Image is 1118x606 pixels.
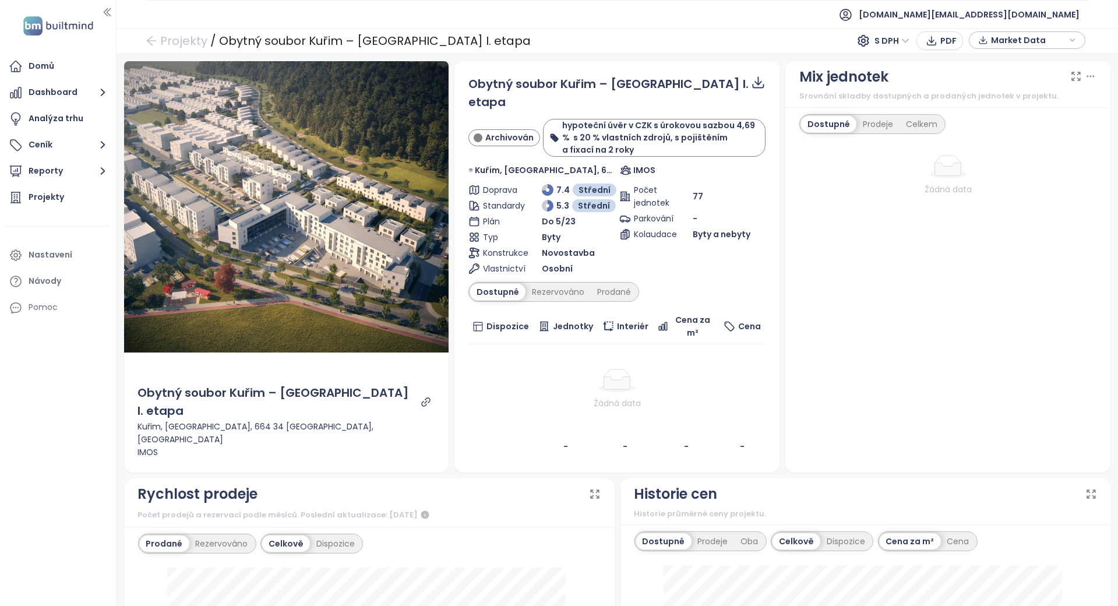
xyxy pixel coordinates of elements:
div: Obytný soubor Kuřim – [GEOGRAPHIC_DATA] I. etapa [138,384,418,421]
span: Počet jednotek [634,184,671,209]
div: Dostupné [470,284,526,300]
span: 77 [693,190,703,203]
span: Cena [738,320,761,333]
b: - [623,441,627,452]
div: Projekty [29,190,64,205]
div: Pomoc [6,296,110,319]
span: Parkování [634,212,671,225]
div: Srovnání skladby dostupných a prodaných jednotek v projektu. [799,90,1096,102]
span: 7.4 [556,184,570,196]
div: Pomoc [29,300,58,315]
span: Standardy [483,199,520,212]
span: Doprava [483,184,520,196]
div: Dispozice [820,533,872,549]
span: Do 5/23 [542,215,576,228]
div: Celkově [262,535,310,552]
div: Celkem [900,116,944,132]
div: Rezervováno [189,535,255,552]
div: Historie průměrné ceny projektu. [634,508,1097,520]
span: PDF [940,34,957,47]
div: Počet prodejů a rezervací podle měsíců. Poslední aktualizace: [DATE] [138,508,601,522]
a: Domů [6,55,110,78]
div: Obytný soubor Kuřim – [GEOGRAPHIC_DATA] I. etapa [219,30,531,51]
span: Interiér [617,320,648,333]
button: Ceník [6,133,110,157]
a: Projekty [6,186,110,209]
span: arrow-left [146,35,157,47]
div: Cena za m² [880,533,941,549]
a: Nastavení [6,244,110,267]
div: Prodeje [856,116,900,132]
span: Cena za m² [671,313,715,339]
span: Dispozice [486,320,529,333]
div: button [975,31,1079,49]
span: Vlastnictví [483,262,520,275]
button: Dashboard [6,81,110,104]
b: - [563,441,568,452]
span: [DOMAIN_NAME][EMAIL_ADDRESS][DOMAIN_NAME] [859,1,1080,29]
a: Návody [6,270,110,293]
b: - [684,441,689,452]
img: logo [20,14,97,38]
div: Celkově [773,533,820,549]
div: Prodeje [692,533,735,549]
span: Typ [483,231,520,244]
span: Kolaudace [634,228,671,241]
div: Návody [29,274,61,288]
span: 5.3 [556,199,569,212]
a: link [421,397,431,407]
span: Archivován [485,131,534,144]
div: Cena [941,533,976,549]
div: Dispozice [310,535,361,552]
div: / [210,30,216,51]
div: Rezervováno [526,284,591,300]
div: Domů [29,59,54,73]
div: Nastavení [29,248,72,262]
div: Mix jednotek [799,66,888,88]
div: Dostupné [801,116,856,132]
span: Byty [542,231,560,244]
div: Dostupné [636,533,692,549]
span: Střední [579,184,611,196]
div: Prodané [140,535,189,552]
div: Historie cen [634,483,718,505]
span: Konstrukce [483,246,520,259]
div: Rychlost prodeje [138,483,258,505]
button: Reporty [6,160,110,183]
div: IMOS [138,446,435,459]
span: Byty a nebyty [693,228,750,241]
a: Analýza trhu [6,107,110,131]
span: Market Data [991,31,1066,49]
button: PDF [916,31,963,50]
div: Žádná data [799,183,1096,196]
div: Žádná data [473,397,761,410]
span: Plán [483,215,520,228]
span: Střední [578,199,610,212]
div: Prodané [591,284,637,300]
b: hypoteční úvěr v CZK s úrokovou sazbou 4,69 % s 20 % vlastních zdrojů, s pojištěním a fixací na 2... [562,119,755,156]
b: - [740,441,745,452]
span: Obytný soubor Kuřim – [GEOGRAPHIC_DATA] I. etapa [468,76,749,110]
span: Jednotky [553,320,593,333]
span: Novostavba [542,246,595,259]
div: Kuřim, [GEOGRAPHIC_DATA], 664 34 [GEOGRAPHIC_DATA], [GEOGRAPHIC_DATA] [138,420,435,446]
span: Kuřim, [GEOGRAPHIC_DATA], 664 34 [GEOGRAPHIC_DATA], [GEOGRAPHIC_DATA] [475,164,614,177]
div: Analýza trhu [29,111,83,126]
span: Osobní [542,262,573,275]
a: arrow-left Projekty [146,30,207,51]
span: S DPH [874,32,909,50]
span: - [693,213,697,224]
div: Oba [735,533,765,549]
span: IMOS [633,164,655,177]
